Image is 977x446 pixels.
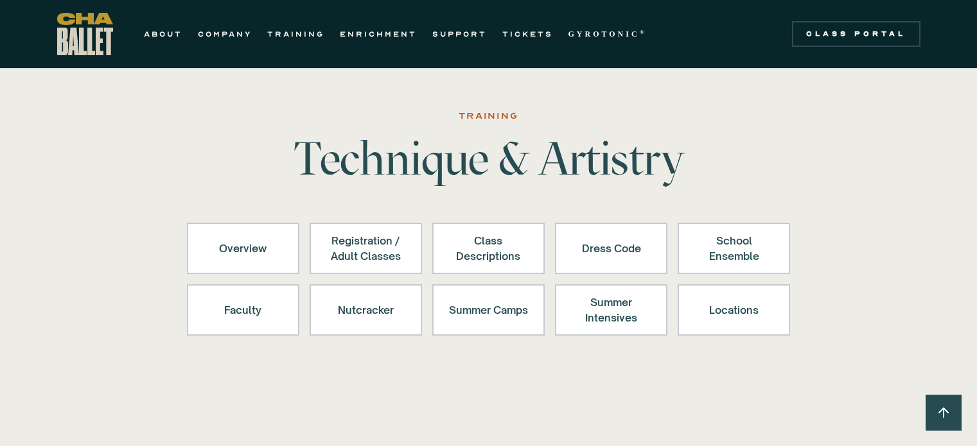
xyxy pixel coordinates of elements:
a: COMPANY [198,26,252,42]
a: Registration /Adult Classes [310,223,422,274]
a: Summer Camps [432,284,545,336]
h1: Technique & Artistry [288,135,689,182]
div: Dress Code [572,233,651,264]
sup: ® [640,29,647,35]
strong: GYROTONIC [568,30,640,39]
a: Class Portal [792,21,920,47]
a: Class Descriptions [432,223,545,274]
a: TRAINING [267,26,324,42]
a: ABOUT [144,26,182,42]
div: Summer Camps [449,295,528,325]
a: Locations [678,284,790,336]
div: Overview [204,233,283,264]
a: School Ensemble [678,223,790,274]
div: Summer Intensives [572,295,651,325]
div: Training [459,108,518,124]
div: Registration / Adult Classes [326,233,405,264]
div: Faculty [204,295,283,325]
div: Nutcracker [326,295,405,325]
a: ENRICHMENT [340,26,417,42]
div: Class Portal [800,29,913,39]
a: Nutcracker [310,284,422,336]
a: SUPPORT [432,26,487,42]
div: Locations [694,295,773,325]
a: TICKETS [502,26,553,42]
a: Summer Intensives [555,284,667,336]
a: GYROTONIC® [568,26,647,42]
a: Overview [187,223,299,274]
a: Dress Code [555,223,667,274]
div: School Ensemble [694,233,773,264]
a: Faculty [187,284,299,336]
div: Class Descriptions [449,233,528,264]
